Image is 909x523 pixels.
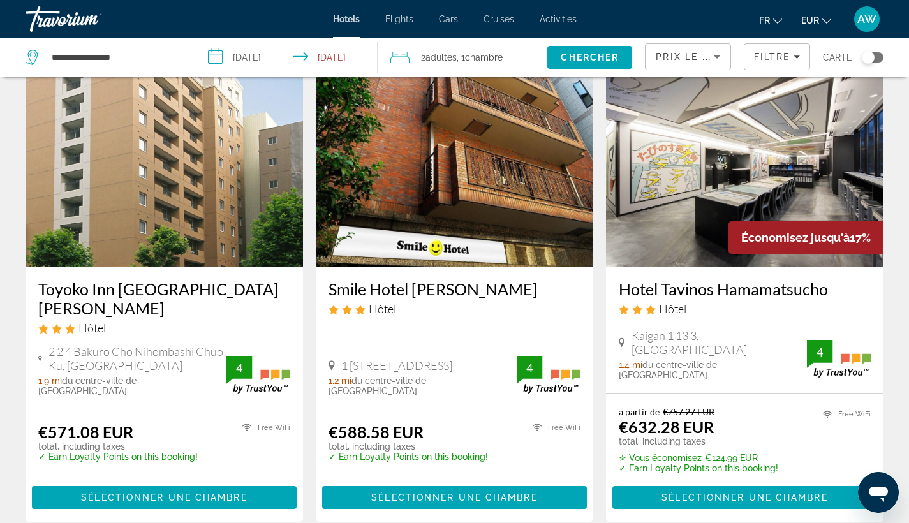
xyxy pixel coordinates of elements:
[852,52,883,63] button: Toggle map
[656,52,756,62] span: Prix le plus bas
[619,406,660,417] span: a partir de
[817,406,871,422] li: Free WiFi
[38,452,198,462] p: ✓ Earn Loyalty Points on this booking!
[744,43,810,70] button: Filters
[619,463,778,473] p: ✓ Earn Loyalty Points on this booking!
[329,302,580,316] div: 3 star Hotel
[38,422,133,441] ins: €571.08 EUR
[612,489,877,503] a: Sélectionner une chambre
[619,417,714,436] ins: €632.28 EUR
[465,52,503,63] span: Chambre
[517,360,542,376] div: 4
[329,376,351,386] span: 1.2 mi
[759,15,770,26] span: fr
[857,13,876,26] span: AW
[226,360,252,376] div: 4
[329,279,580,298] a: Smile Hotel [PERSON_NAME]
[561,52,619,63] span: Chercher
[38,321,290,335] div: 3 star Hotel
[439,14,458,24] a: Cars
[807,344,832,360] div: 4
[632,328,808,357] span: Kaigan 1 13 3, [GEOGRAPHIC_DATA]
[619,302,871,316] div: 3 star Hotel
[421,48,457,66] span: 2
[226,356,290,394] img: TrustYou guest rating badge
[329,452,488,462] p: ✓ Earn Loyalty Points on this booking!
[32,486,297,509] button: Sélectionner une chambre
[656,49,720,64] mat-select: Sort by
[236,422,290,433] li: Free WiFi
[547,46,632,69] button: Search
[195,38,378,77] button: Select check in and out date
[329,441,488,452] p: total, including taxes
[850,6,883,33] button: User Menu
[728,221,883,254] div: 17%
[484,14,514,24] a: Cruises
[823,48,852,66] span: Carte
[659,302,686,316] span: Hôtel
[38,441,198,452] p: total, including taxes
[38,376,62,386] span: 1.9 mi
[661,492,827,503] span: Sélectionner une chambre
[378,38,547,77] button: Travelers: 2 adults, 0 children
[606,63,883,267] img: Hotel Tavinos Hamamatsucho
[333,14,360,24] a: Hotels
[457,48,503,66] span: , 1
[32,489,297,503] a: Sélectionner une chambre
[801,15,819,26] span: EUR
[619,360,642,370] span: 1.4 mi
[341,358,452,372] span: 1 [STREET_ADDRESS]
[619,453,778,463] p: €124.99 EUR
[78,321,106,335] span: Hôtel
[619,436,778,446] p: total, including taxes
[858,472,899,513] iframe: Bouton de lancement de la fenêtre de messagerie
[26,63,303,267] img: Toyoko Inn Tokyo Kanda Akihabara
[316,63,593,267] img: Smile Hotel Nihombashi Mitsukoshimae
[619,279,871,298] a: Hotel Tavinos Hamamatsucho
[26,3,153,36] a: Travorium
[369,302,396,316] span: Hôtel
[517,356,580,394] img: TrustYou guest rating badge
[329,376,426,396] span: du centre-ville de [GEOGRAPHIC_DATA]
[322,486,587,509] button: Sélectionner une chambre
[612,486,877,509] button: Sélectionner une chambre
[50,48,175,67] input: Search hotel destination
[425,52,457,63] span: Adultes
[48,344,226,372] span: 2 2 4 Bakuro Cho Nihombashi Chuo Ku, [GEOGRAPHIC_DATA]
[322,489,587,503] a: Sélectionner une chambre
[807,340,871,378] img: TrustYou guest rating badge
[526,422,580,433] li: Free WiFi
[329,422,424,441] ins: €588.58 EUR
[801,11,831,29] button: Change currency
[741,231,850,244] span: Économisez jusqu'à
[754,52,790,62] span: Filtre
[38,279,290,318] a: Toyoko Inn [GEOGRAPHIC_DATA] [PERSON_NAME]
[619,360,717,380] span: du centre-ville de [GEOGRAPHIC_DATA]
[759,11,782,29] button: Change language
[663,406,714,417] del: €757.27 EUR
[81,492,247,503] span: Sélectionner une chambre
[371,492,537,503] span: Sélectionner une chambre
[540,14,577,24] a: Activities
[619,453,702,463] span: ✮ Vous économisez
[385,14,413,24] a: Flights
[38,376,137,396] span: du centre-ville de [GEOGRAPHIC_DATA]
